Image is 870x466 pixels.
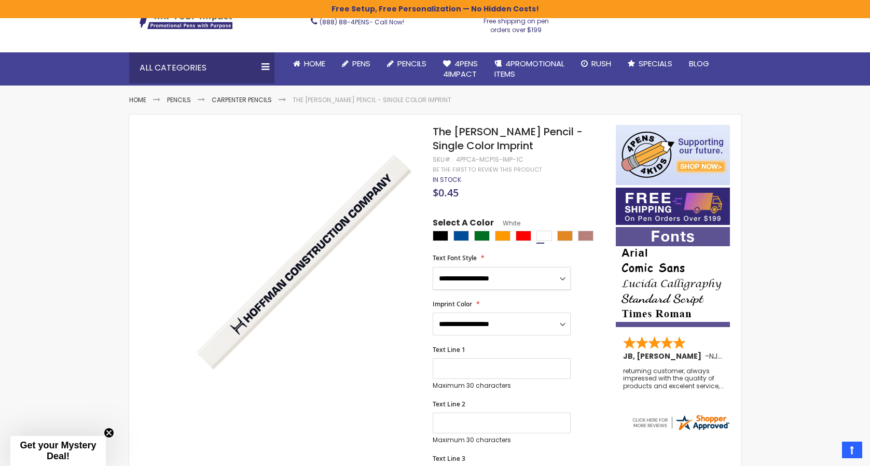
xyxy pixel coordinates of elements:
[623,351,705,361] span: JB, [PERSON_NAME]
[433,382,571,390] p: Maximum 30 characters
[433,300,472,308] span: Imprint Color
[379,52,435,75] a: Pencils
[573,52,619,75] a: Rush
[10,436,106,466] div: Get your Mystery Deal!Close teaser
[285,52,334,75] a: Home
[473,13,560,34] div: Free shipping on pen orders over $199
[433,436,571,444] p: Maximum 30 characters
[212,95,272,104] a: Carpenter Pencils
[433,345,465,354] span: Text Line 1
[495,231,510,241] div: Orange
[616,188,730,225] img: Free shipping on orders over $199
[619,52,681,75] a: Specials
[433,454,465,463] span: Text Line 3
[129,52,274,83] div: All Categories
[320,18,369,26] a: (888) 88-4PENS
[320,18,404,26] span: - Call Now!
[433,166,542,174] a: Be the first to review this product
[433,175,461,184] span: In stock
[631,425,730,434] a: 4pens.com certificate URL
[443,58,478,79] span: 4Pens 4impact
[104,428,114,438] button: Close teaser
[435,52,486,86] a: 4Pens4impact
[304,58,325,69] span: Home
[536,231,552,241] div: White
[486,52,573,86] a: 4PROMOTIONALITEMS
[494,219,520,228] span: White
[352,58,370,69] span: Pens
[293,96,451,104] li: The [PERSON_NAME] Pencil - Single Color Imprint
[433,186,459,200] span: $0.45
[397,58,426,69] span: Pencils
[557,231,573,241] div: School Bus Yellow
[453,231,469,241] div: Dark Blue
[433,253,477,262] span: Text Font Style
[616,125,730,185] img: 4pens 4 kids
[631,413,730,432] img: 4pens.com widget logo
[591,58,611,69] span: Rush
[494,58,564,79] span: 4PROMOTIONAL ITEMS
[433,155,452,164] strong: SKU
[456,156,523,164] div: 4PPCA-MCP1S-IMP-1C
[433,176,461,184] div: Availability
[433,400,465,408] span: Text Line 2
[516,231,531,241] div: Red
[705,351,795,361] span: - ,
[433,231,448,241] div: Black
[20,440,96,461] span: Get your Mystery Deal!
[681,52,717,75] a: Blog
[334,52,379,75] a: Pens
[167,95,191,104] a: Pencils
[709,351,722,361] span: NJ
[433,124,583,153] span: The [PERSON_NAME] Pencil - Single Color Imprint
[616,227,730,327] img: font-personalization-examples
[129,95,146,104] a: Home
[433,217,494,231] span: Select A Color
[182,140,419,377] img: white-the-carpenter-pencil_1_1.jpg
[474,231,490,241] div: Green
[623,368,724,390] div: returning customer, always impressed with the quality of products and excelent service, will retu...
[842,442,862,458] a: Top
[578,231,593,241] div: Natural
[639,58,672,69] span: Specials
[689,58,709,69] span: Blog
